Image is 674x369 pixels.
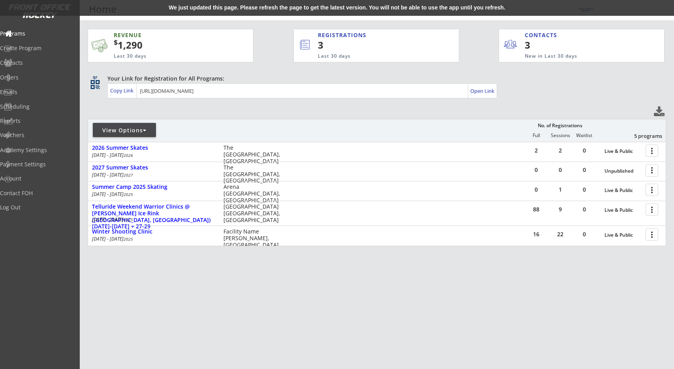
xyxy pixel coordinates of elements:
div: Your Link for Registration for All Programs: [107,75,642,83]
div: [DATE] - [DATE] [92,153,213,158]
button: more_vert [646,228,658,241]
div: Sessions [549,133,573,138]
div: The [GEOGRAPHIC_DATA], [GEOGRAPHIC_DATA] [223,145,285,164]
em: 2025 [124,217,133,222]
div: Waitlist [573,133,596,138]
em: 2027 [124,172,133,178]
div: 3 [318,38,433,52]
em: 2026 [124,152,133,158]
div: Copy Link [110,87,135,94]
div: Unpublished [605,168,642,174]
div: 0 [573,207,596,212]
div: REVENUE [114,31,215,39]
div: 0 [524,187,548,192]
div: Arena [GEOGRAPHIC_DATA], [GEOGRAPHIC_DATA] [223,184,285,203]
div: Open Link [470,88,495,94]
div: The [GEOGRAPHIC_DATA], [GEOGRAPHIC_DATA] [223,164,285,184]
div: Telluride Weekend Warrior Clinics @ [PERSON_NAME] Ice Rink ([GEOGRAPHIC_DATA], [GEOGRAPHIC_DATA])... [92,203,215,230]
div: Last 30 days [114,53,215,60]
div: [DATE] - [DATE] [92,173,213,177]
div: Winter Shooting Clinic [92,228,215,235]
button: qr_code [89,79,101,90]
div: 1,290 [114,38,229,52]
button: more_vert [646,203,658,216]
div: 2 [548,148,572,153]
div: View Options [93,126,156,134]
div: 5 programs [621,132,662,139]
div: Live & Public [605,232,642,238]
div: REGISTRATIONS [318,31,422,39]
div: 3 [525,38,573,52]
div: 0 [573,167,596,173]
div: 2 [524,148,548,153]
div: [GEOGRAPHIC_DATA] [GEOGRAPHIC_DATA], [GEOGRAPHIC_DATA] [223,203,285,223]
div: 16 [524,232,548,237]
div: 88 [524,207,548,212]
div: Live & Public [605,188,642,193]
em: 2025 [124,192,133,197]
div: 1 [548,187,572,192]
div: Live & Public [605,149,642,154]
div: [DATE] - [DATE] [92,192,213,197]
div: Last 30 days [318,53,427,60]
div: 0 [548,167,572,173]
div: 9 [548,207,572,212]
div: 2027 Summer Skates [92,164,215,171]
div: [DATE] - [DATE] [92,217,213,222]
div: 0 [524,167,548,173]
div: 22 [548,232,572,237]
div: [DATE] - [DATE] [92,237,213,241]
a: Open Link [470,85,495,96]
em: 2025 [124,236,133,242]
div: qr [90,75,100,80]
button: more_vert [646,164,658,177]
div: 0 [573,148,596,153]
div: No. of Registrations [536,123,585,128]
sup: $ [114,38,118,47]
div: 2026 Summer Skates [92,145,215,151]
button: more_vert [646,184,658,196]
div: Full [525,133,548,138]
div: CONTACTS [525,31,561,39]
div: 0 [573,232,596,237]
div: Facility Name [PERSON_NAME], [GEOGRAPHIC_DATA] [223,228,285,248]
div: Live & Public [605,207,642,213]
div: New in Last 30 days [525,53,628,60]
button: more_vert [646,145,658,157]
div: 0 [573,187,596,192]
div: Summer Camp 2025 Skating [92,184,215,190]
